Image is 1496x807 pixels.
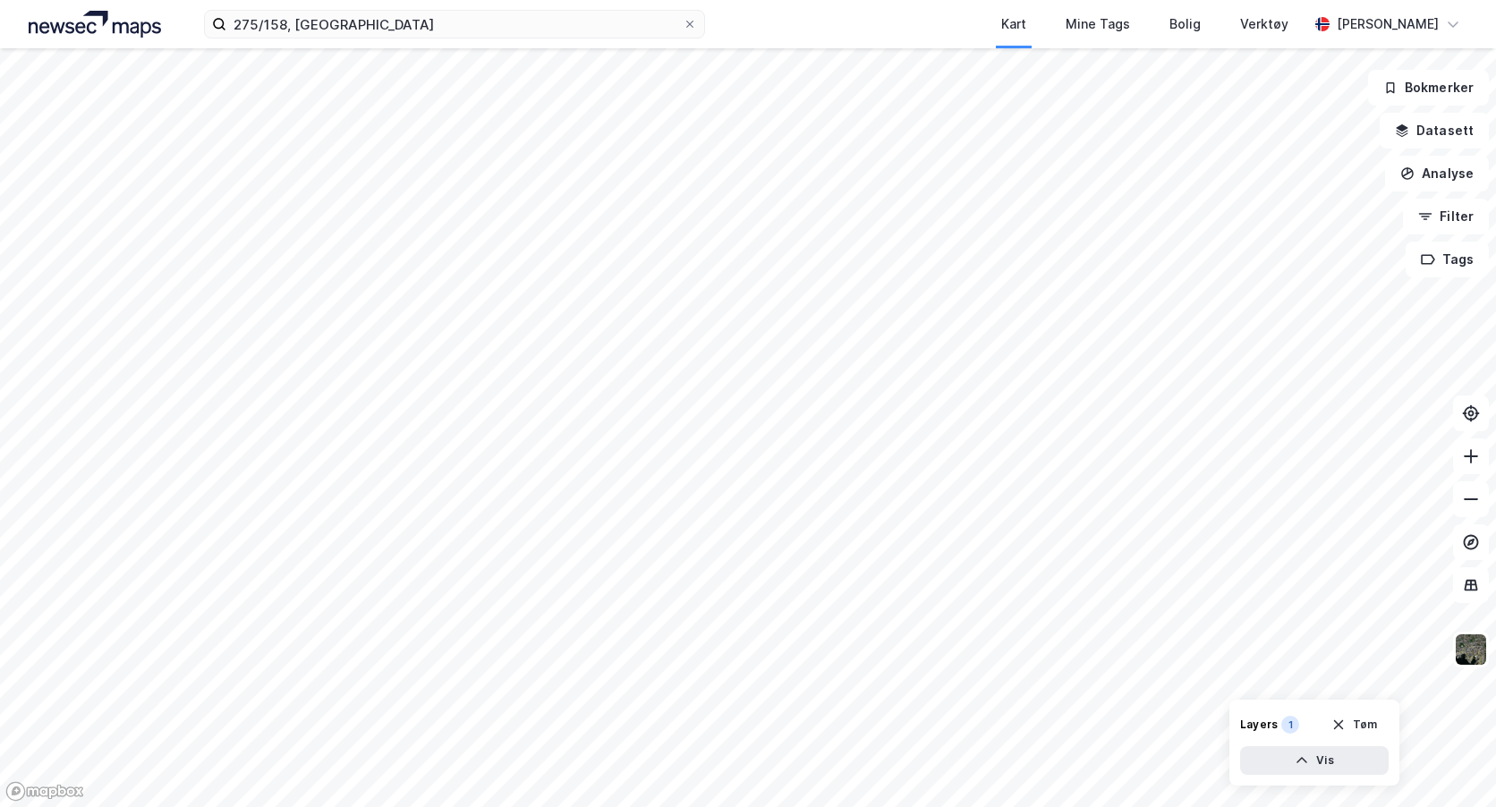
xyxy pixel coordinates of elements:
[226,11,683,38] input: Søk på adresse, matrikkel, gårdeiere, leietakere eller personer
[1368,70,1489,106] button: Bokmerker
[1385,156,1489,191] button: Analyse
[1169,13,1201,35] div: Bolig
[1320,710,1389,739] button: Tøm
[1407,721,1496,807] div: Kontrollprogram for chat
[1337,13,1439,35] div: [PERSON_NAME]
[5,781,84,802] a: Mapbox homepage
[1407,721,1496,807] iframe: Chat Widget
[29,11,161,38] img: logo.a4113a55bc3d86da70a041830d287a7e.svg
[1406,242,1489,277] button: Tags
[1240,718,1278,732] div: Layers
[1454,633,1488,667] img: 9k=
[1066,13,1130,35] div: Mine Tags
[1001,13,1026,35] div: Kart
[1281,716,1299,734] div: 1
[1240,746,1389,775] button: Vis
[1380,113,1489,149] button: Datasett
[1240,13,1288,35] div: Verktøy
[1403,199,1489,234] button: Filter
